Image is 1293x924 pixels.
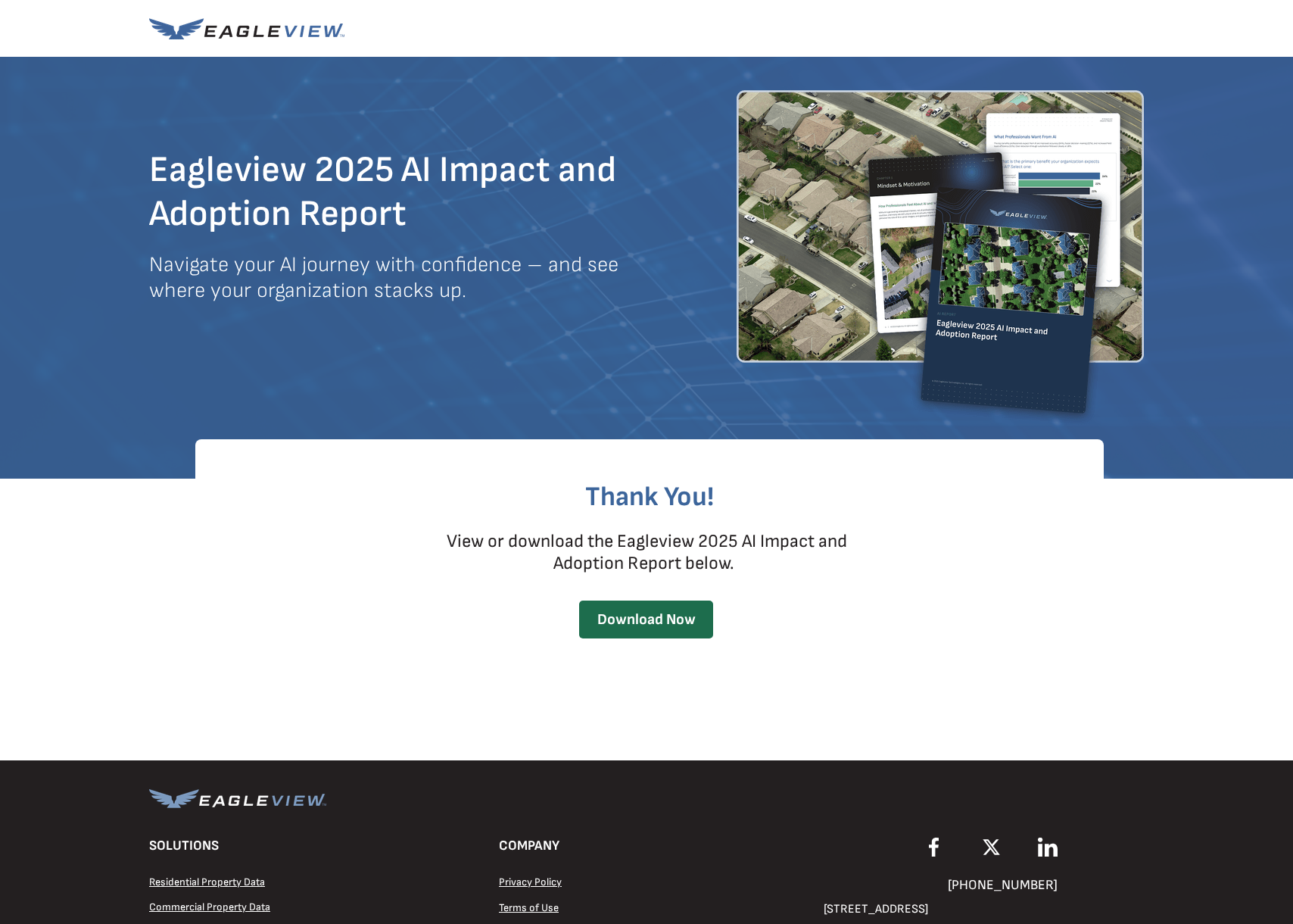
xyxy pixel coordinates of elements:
a: Residential Property Data [149,876,265,888]
img: EagleView LinkedIn [1038,838,1058,857]
span: avigate your AI journey with confidence – and see where your organization stacks up. [149,252,618,303]
span: [PHONE_NUMBER] [948,877,1058,893]
span: Download Now [579,610,713,629]
span: Commercial Property Data [149,901,270,913]
span: N [149,252,164,277]
span: Thank You! [585,481,714,514]
a: Download Now [579,601,713,638]
span: COMPANY [499,838,559,854]
span: SOLUTIONS [149,838,219,854]
img: EagleView Facebook [929,838,939,857]
span: Eagleview 2025 AI Impact and Adoption Report [149,148,616,236]
span: [STREET_ADDRESS] [824,902,928,916]
img: EagleView X Twitter [980,838,1003,857]
a: Commercial Property Data [149,901,270,913]
a: Terms of Use [499,901,559,913]
a: Privacy Policy [499,876,562,888]
span: View or download the Eagleview 2025 AI Impact and Adoption Report below. [447,530,847,574]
